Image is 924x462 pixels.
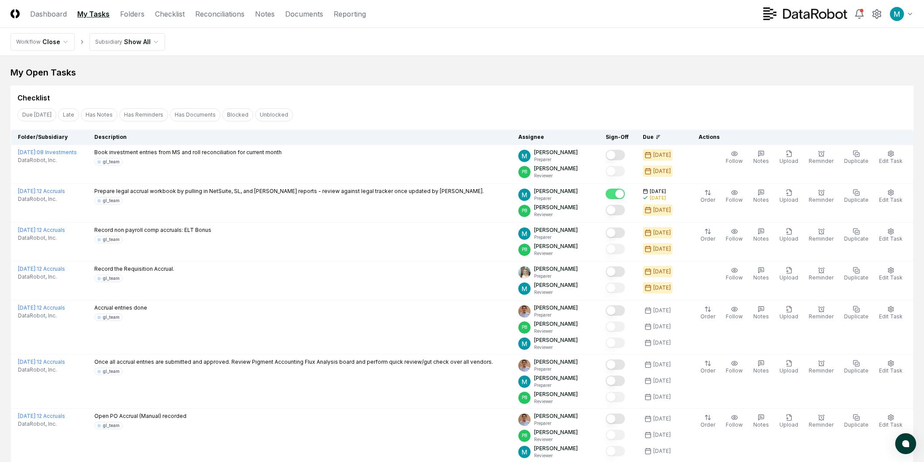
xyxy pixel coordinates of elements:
[534,172,578,179] p: Reviewer
[11,130,87,145] th: Folder/Subsidiary
[809,421,834,428] span: Reminder
[17,108,56,121] button: Due Today
[842,187,870,206] button: Duplicate
[534,382,578,389] p: Preparer
[809,197,834,203] span: Reminder
[844,313,869,320] span: Duplicate
[534,148,578,156] p: [PERSON_NAME]
[534,203,578,211] p: [PERSON_NAME]
[18,366,57,374] span: DataRobot, Inc.
[879,313,903,320] span: Edit Task
[522,246,527,253] span: PB
[700,421,715,428] span: Order
[77,9,110,19] a: My Tasks
[94,358,493,366] p: Once all accrual entries are submitted and approved. Review Pigment Accounting Flux Analysis boar...
[18,227,37,233] span: [DATE] :
[606,321,625,332] button: Mark complete
[809,158,834,164] span: Reminder
[534,273,578,279] p: Preparer
[724,187,745,206] button: Follow
[895,433,916,454] button: atlas-launcher
[879,367,903,374] span: Edit Task
[534,304,578,312] p: [PERSON_NAME]
[18,149,37,155] span: [DATE] :
[699,412,717,431] button: Order
[18,413,65,419] a: [DATE]:12 Accruals
[518,414,531,426] img: ACg8ocJQMOvmSPd3UL49xc9vpCPVmm11eU3MHvqasztQ5vlRzJrDCoM=s96-c
[518,446,531,458] img: ACg8ocIk6UVBSJ1Mh_wKybhGNOx8YD4zQOa2rDZHjRd5UfivBFfoWA=s96-c
[94,226,211,234] p: Record non payroll comp accruals: ELT Bonus
[94,148,282,156] p: Book investment entries from MS and roll reconciliation for current month
[724,265,745,283] button: Follow
[842,148,870,167] button: Duplicate
[699,226,717,245] button: Order
[18,195,57,203] span: DataRobot, Inc.
[18,149,77,155] a: [DATE]:08 Investments
[16,38,41,46] div: Workflow
[752,304,771,322] button: Notes
[18,188,65,194] a: [DATE]:12 Accruals
[724,304,745,322] button: Follow
[58,108,79,121] button: Late
[653,151,671,159] div: [DATE]
[844,421,869,428] span: Duplicate
[103,275,120,282] div: gl_team
[522,169,527,175] span: PB
[103,314,120,321] div: gl_team
[81,108,117,121] button: Has Notes
[653,284,671,292] div: [DATE]
[653,415,671,423] div: [DATE]
[255,9,275,19] a: Notes
[700,313,715,320] span: Order
[10,33,165,51] nav: breadcrumb
[534,187,578,195] p: [PERSON_NAME]
[778,226,800,245] button: Upload
[534,428,578,436] p: [PERSON_NAME]
[10,9,20,18] img: Logo
[534,358,578,366] p: [PERSON_NAME]
[753,197,769,203] span: Notes
[753,367,769,374] span: Notes
[753,421,769,428] span: Notes
[779,367,798,374] span: Upload
[726,274,743,281] span: Follow
[94,412,186,420] p: Open PO Accrual (Manual) recorded
[103,368,120,375] div: gl_team
[518,305,531,317] img: ACg8ocJQMOvmSPd3UL49xc9vpCPVmm11eU3MHvqasztQ5vlRzJrDCoM=s96-c
[700,367,715,374] span: Order
[807,226,835,245] button: Reminder
[285,9,323,19] a: Documents
[807,412,835,431] button: Reminder
[606,166,625,176] button: Mark complete
[534,226,578,234] p: [PERSON_NAME]
[778,265,800,283] button: Upload
[842,265,870,283] button: Duplicate
[877,265,904,283] button: Edit Task
[809,235,834,242] span: Reminder
[650,188,666,195] span: [DATE]
[534,366,578,372] p: Preparer
[726,158,743,164] span: Follow
[724,358,745,376] button: Follow
[778,412,800,431] button: Upload
[606,150,625,160] button: Mark complete
[195,9,245,19] a: Reconciliations
[606,430,625,440] button: Mark complete
[779,313,798,320] span: Upload
[534,265,578,273] p: [PERSON_NAME]
[726,313,743,320] span: Follow
[653,167,671,175] div: [DATE]
[522,324,527,331] span: PB
[606,305,625,316] button: Mark complete
[94,304,147,312] p: Accrual entries done
[700,197,715,203] span: Order
[170,108,221,121] button: Has Documents
[534,412,578,420] p: [PERSON_NAME]
[753,235,769,242] span: Notes
[17,93,50,103] div: Checklist
[599,130,636,145] th: Sign-Off
[844,158,869,164] span: Duplicate
[518,359,531,372] img: ACg8ocJQMOvmSPd3UL49xc9vpCPVmm11eU3MHvqasztQ5vlRzJrDCoM=s96-c
[753,274,769,281] span: Notes
[653,339,671,347] div: [DATE]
